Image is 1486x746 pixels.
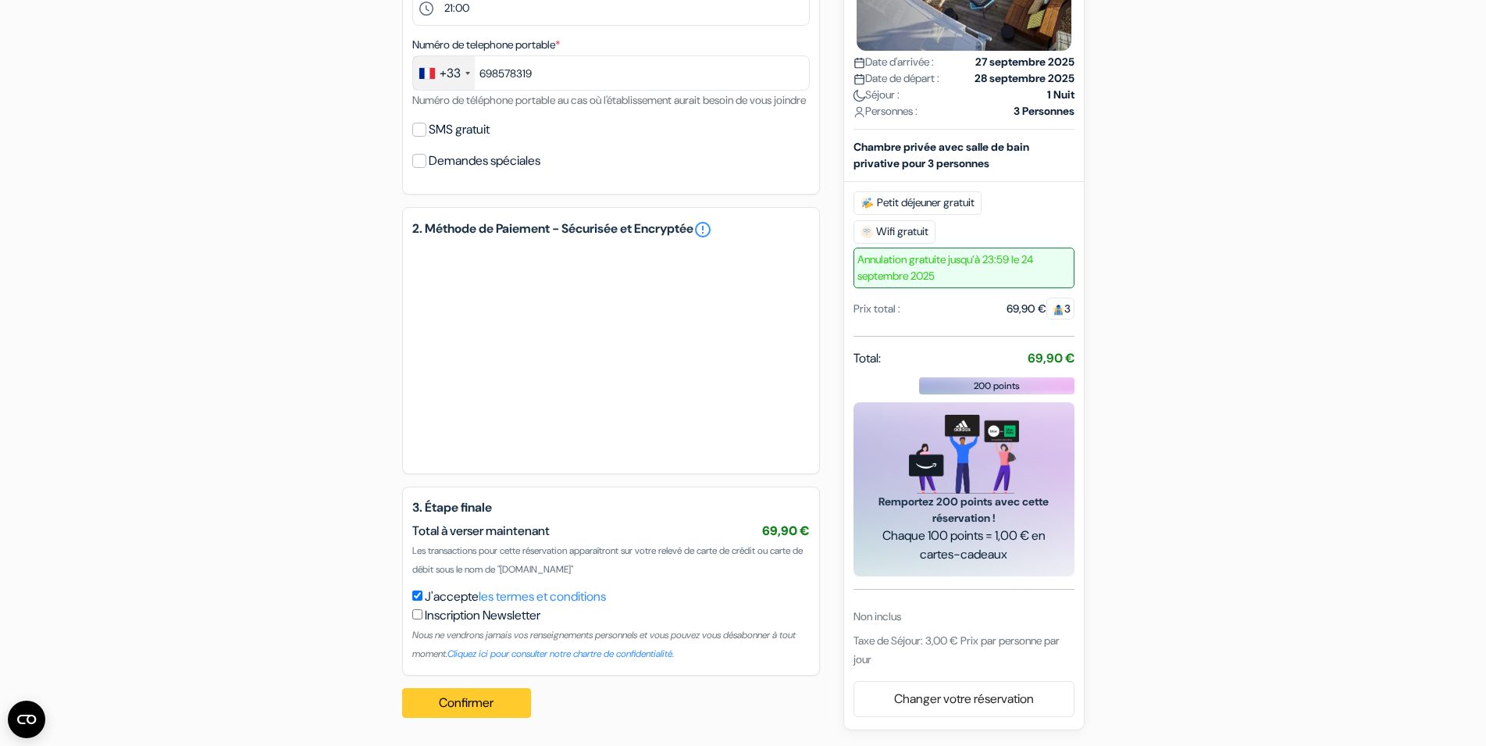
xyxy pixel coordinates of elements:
[428,261,794,445] iframe: Cadre de saisie sécurisé pour le paiement
[861,226,873,238] img: free_wifi.svg
[853,87,900,103] span: Séjour :
[1047,87,1074,103] strong: 1 Nuit
[853,220,935,244] span: Wifi gratuit
[412,629,796,660] small: Nous ne vendrons jamais vos renseignements personnels et vous pouvez vous désabonner à tout moment.
[440,64,461,83] div: +33
[853,634,1060,666] span: Taxe de Séjour: 3,00 € Prix par personne par jour
[412,37,560,53] label: Numéro de telephone portable
[412,220,810,239] h5: 2. Méthode de Paiement - Sécurisée et Encryptée
[854,684,1074,714] a: Changer votre réservation
[412,500,810,515] h5: 3. Étape finale
[853,106,865,118] img: user_icon.svg
[853,248,1074,288] span: Annulation gratuite jusqu’à 23:59 le 24 septembre 2025
[762,523,810,539] span: 69,90 €
[429,150,540,172] label: Demandes spéciales
[479,588,606,605] a: les termes et conditions
[412,55,810,91] input: 6 12 34 56 78
[853,90,865,102] img: moon.svg
[853,349,881,368] span: Total:
[8,701,45,738] button: Ouvrir le widget CMP
[1046,298,1074,319] span: 3
[853,191,982,215] span: Petit déjeuner gratuit
[1028,350,1074,366] strong: 69,90 €
[1014,103,1074,120] strong: 3 Personnes
[853,609,1074,625] div: Non inclus
[853,54,934,70] span: Date d'arrivée :
[974,379,1020,393] span: 200 points
[853,140,1029,170] b: Chambre privée avec salle de bain privative pour 3 personnes
[429,119,490,141] label: SMS gratuit
[872,494,1056,526] span: Remportez 200 points avec cette réservation !
[853,70,939,87] span: Date de départ :
[861,197,874,209] img: free_breakfast.svg
[1053,304,1064,316] img: guest.svg
[853,103,918,120] span: Personnes :
[412,544,803,576] span: Les transactions pour cette réservation apparaîtront sur votre relevé de carte de crédit ou carte...
[975,54,1074,70] strong: 27 septembre 2025
[693,220,712,239] a: error_outline
[425,606,540,625] label: Inscription Newsletter
[909,415,1019,494] img: gift_card_hero_new.png
[447,648,674,660] a: Cliquez ici pour consulter notre chartre de confidentialité.
[412,523,550,539] span: Total à verser maintenant
[1007,301,1074,317] div: 69,90 €
[853,73,865,85] img: calendar.svg
[425,587,606,606] label: J'accepte
[853,301,900,317] div: Prix total :
[402,688,532,718] button: Confirmer
[975,70,1074,87] strong: 28 septembre 2025
[413,56,475,90] div: France: +33
[412,93,806,107] small: Numéro de téléphone portable au cas où l'établissement aurait besoin de vous joindre
[853,57,865,69] img: calendar.svg
[872,526,1056,564] span: Chaque 100 points = 1,00 € en cartes-cadeaux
